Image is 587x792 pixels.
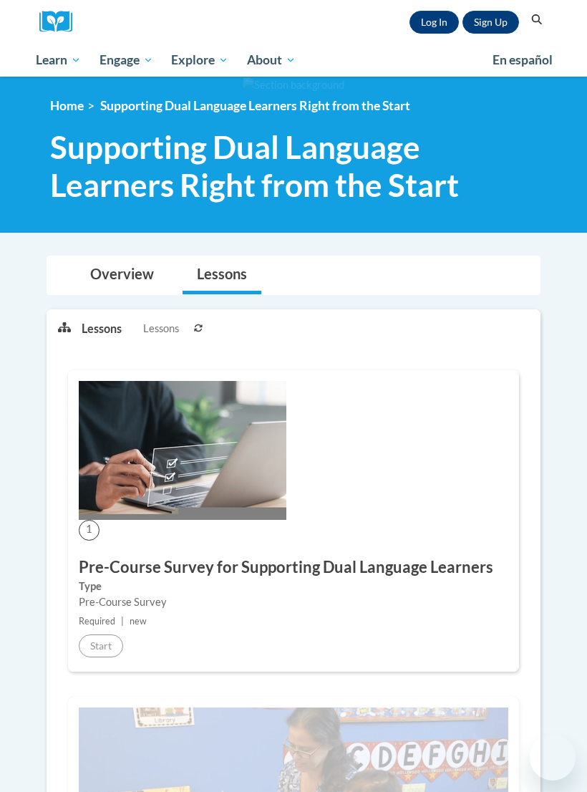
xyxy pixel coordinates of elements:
[409,11,459,34] a: Log In
[79,594,508,610] div: Pre-Course Survey
[493,52,553,67] span: En español
[79,556,508,579] h3: Pre-Course Survey for Supporting Dual Language Learners
[90,44,162,77] a: Engage
[50,128,544,204] span: Supporting Dual Language Learners Right from the Start
[143,321,179,337] span: Lessons
[526,11,548,29] button: Search
[82,321,122,337] p: Lessons
[36,52,81,69] span: Learn
[79,520,100,541] span: 1
[530,735,576,781] iframe: Button to launch messaging window
[162,44,238,77] a: Explore
[247,52,296,69] span: About
[25,44,562,77] div: Main menu
[483,45,562,75] a: En español
[243,77,344,93] img: Section background
[79,634,123,657] button: Start
[79,381,286,520] img: Course Image
[79,579,508,594] label: Type
[462,11,519,34] a: Register
[100,98,410,113] span: Supporting Dual Language Learners Right from the Start
[238,44,305,77] a: About
[79,616,115,627] span: Required
[50,98,84,113] a: Home
[26,44,90,77] a: Learn
[171,52,228,69] span: Explore
[121,616,124,627] span: |
[130,616,147,627] span: new
[183,256,261,294] a: Lessons
[39,11,82,33] a: Cox Campus
[100,52,153,69] span: Engage
[76,256,168,294] a: Overview
[39,11,82,33] img: Logo brand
